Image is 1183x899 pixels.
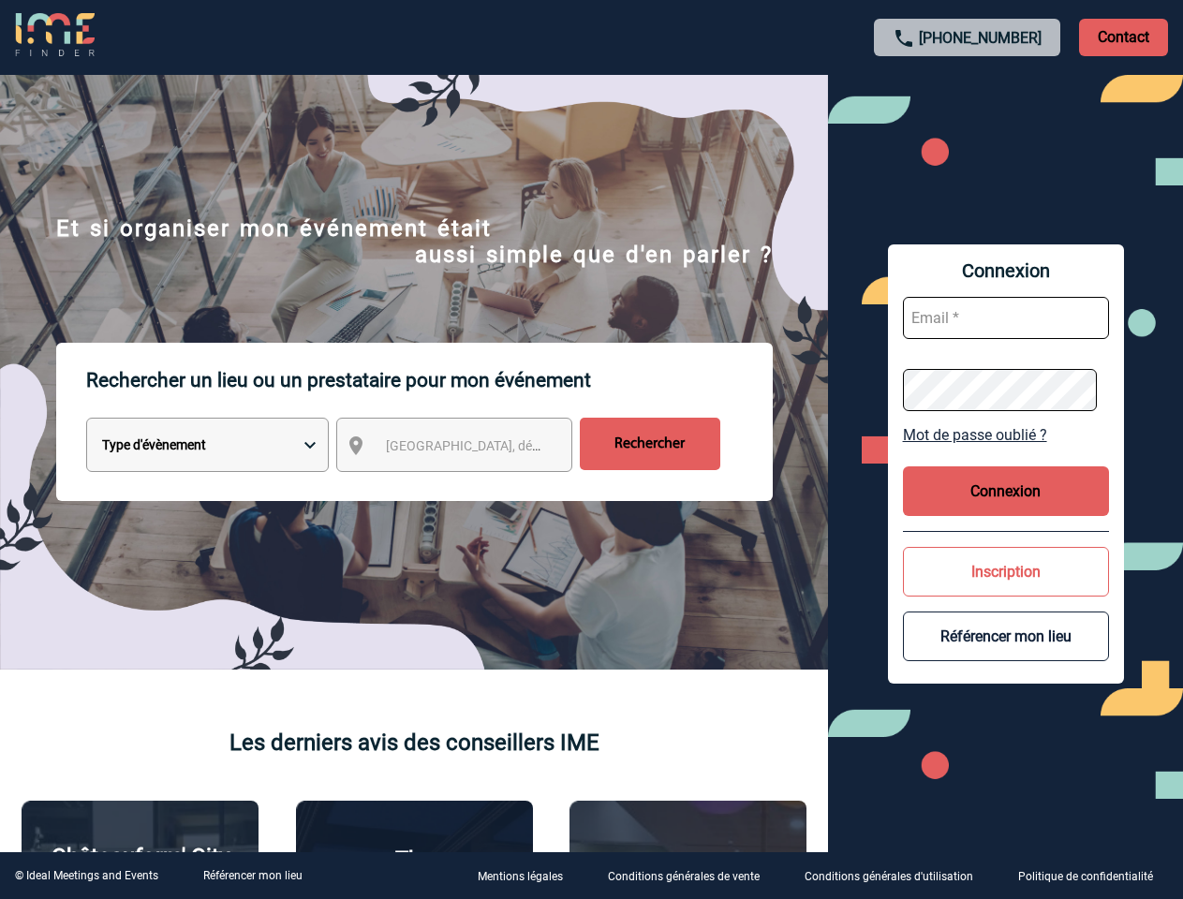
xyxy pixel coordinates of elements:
a: [PHONE_NUMBER] [919,29,1042,47]
p: Rechercher un lieu ou un prestataire pour mon événement [86,343,773,418]
button: Connexion [903,466,1109,516]
p: Conditions générales de vente [608,871,760,884]
p: Mentions légales [478,871,563,884]
span: Connexion [903,259,1109,282]
span: [GEOGRAPHIC_DATA], département, région... [386,438,646,453]
a: Conditions générales de vente [593,867,790,885]
input: Email * [903,297,1109,339]
input: Rechercher [580,418,720,470]
a: Conditions générales d'utilisation [790,867,1003,885]
img: call-24-px.png [893,27,915,50]
a: Référencer mon lieu [203,869,303,882]
p: Contact [1079,19,1168,56]
p: Châteauform' City [GEOGRAPHIC_DATA] [32,844,248,896]
div: © Ideal Meetings and Events [15,869,158,882]
p: Agence 2ISD [624,848,752,875]
button: Inscription [903,547,1109,597]
a: Politique de confidentialité [1003,867,1183,885]
p: Politique de confidentialité [1018,871,1153,884]
a: Mot de passe oublié ? [903,426,1109,444]
button: Référencer mon lieu [903,612,1109,661]
p: The [GEOGRAPHIC_DATA] [306,847,523,899]
a: Mentions légales [463,867,593,885]
p: Conditions générales d'utilisation [805,871,973,884]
